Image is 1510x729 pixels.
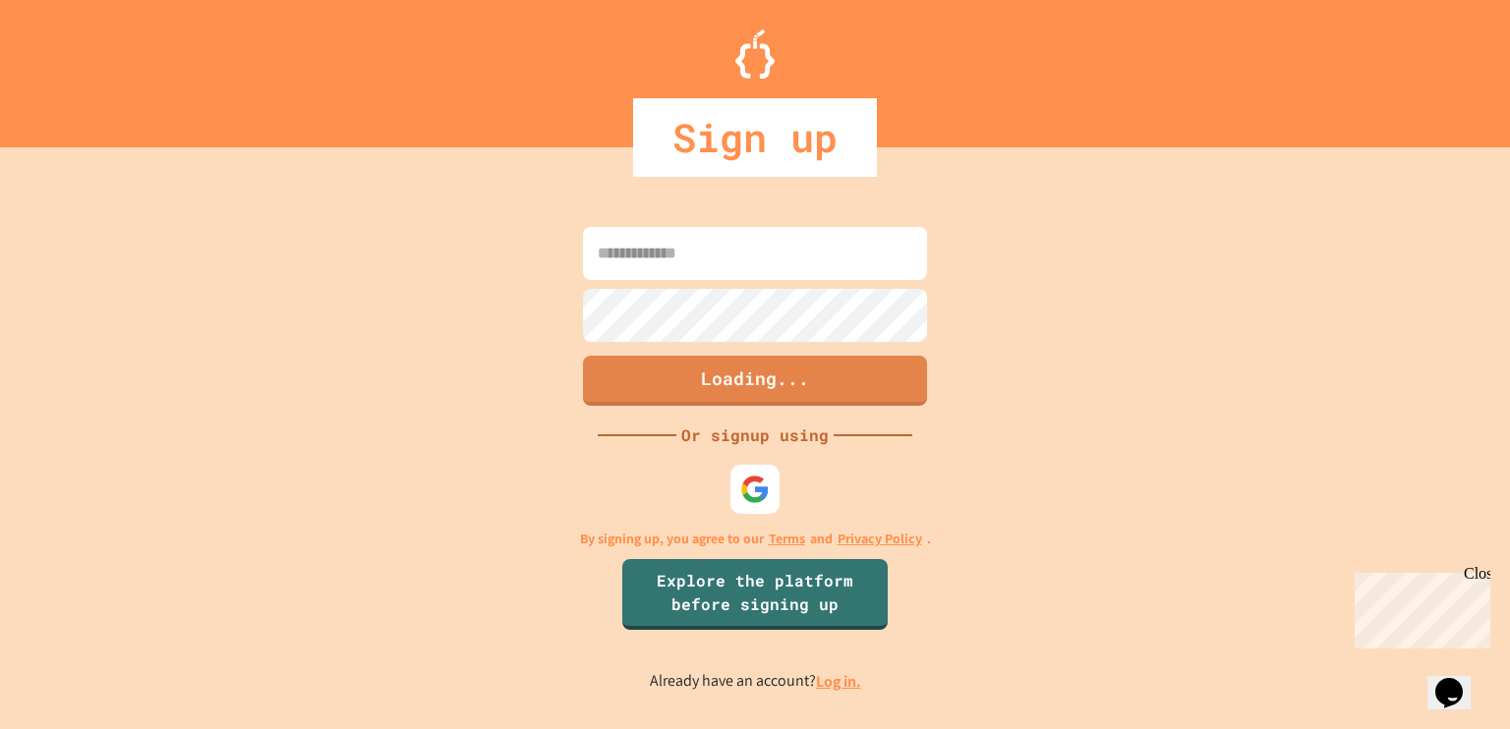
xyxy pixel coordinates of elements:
iframe: chat widget [1347,565,1490,648]
iframe: chat widget [1427,650,1490,709]
div: Chat with us now!Close [8,8,136,125]
button: Loading... [583,356,927,406]
div: Sign up [633,98,877,177]
a: Privacy Policy [838,529,922,549]
div: Or signup using [676,423,834,447]
p: By signing up, you agree to our and . [580,529,931,549]
p: Already have an account? [650,669,861,694]
img: Logo.svg [735,29,775,79]
img: google-icon.svg [740,475,770,504]
a: Log in. [816,671,861,692]
a: Terms [769,529,805,549]
a: Explore the platform before signing up [622,559,888,630]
